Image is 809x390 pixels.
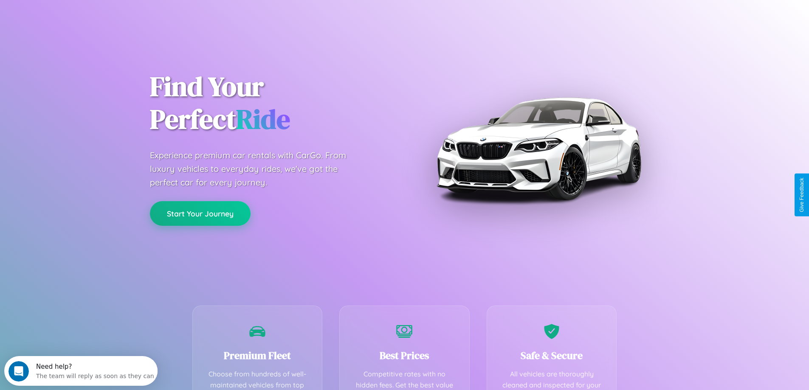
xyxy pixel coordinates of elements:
h3: Best Prices [352,348,457,362]
div: Open Intercom Messenger [3,3,158,27]
div: The team will reply as soon as they can [32,14,150,23]
div: Give Feedback [799,178,805,212]
img: Premium BMW car rental vehicle [432,42,645,255]
p: Experience premium car rentals with CarGo. From luxury vehicles to everyday rides, we've got the ... [150,149,362,189]
span: Ride [236,101,290,137]
button: Start Your Journey [150,201,251,226]
h3: Safe & Secure [500,348,604,362]
iframe: Intercom live chat discovery launcher [4,356,158,386]
h3: Premium Fleet [206,348,310,362]
h1: Find Your Perfect [150,70,392,136]
div: Need help? [32,7,150,14]
iframe: Intercom live chat [8,361,29,382]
